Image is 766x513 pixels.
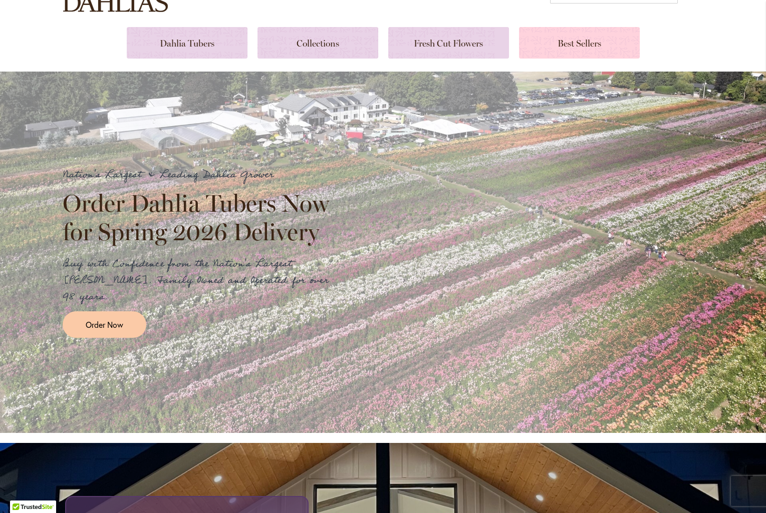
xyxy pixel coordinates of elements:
a: Order Now [63,311,146,338]
span: Order Now [86,319,123,330]
p: Nation's Largest & Leading Dahlia Grower [63,167,338,183]
h2: Order Dahlia Tubers Now for Spring 2026 Delivery [63,189,338,245]
p: Buy with Confidence from the Nation's Largest [PERSON_NAME]. Family Owned and Operated for over 9... [63,256,338,305]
